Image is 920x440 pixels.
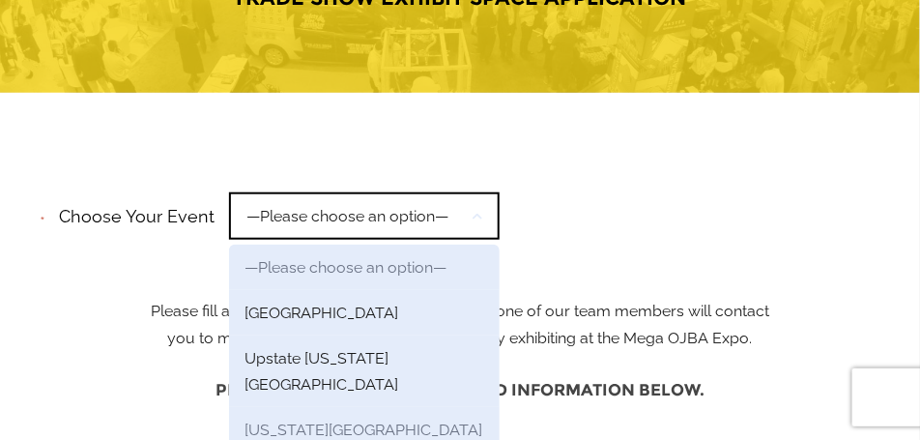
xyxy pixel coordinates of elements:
[229,336,500,407] a: Upstate [US_STATE][GEOGRAPHIC_DATA]
[143,200,777,352] p: Please fill and submit the information below and one of our team members will contact you to make...
[229,192,500,240] span: —Please choose an option—
[229,290,500,336] a: [GEOGRAPHIC_DATA]
[38,371,882,409] h4: Please complete the required information below.
[47,190,215,232] label: Choose your event
[229,245,500,290] a: —Please choose an option—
